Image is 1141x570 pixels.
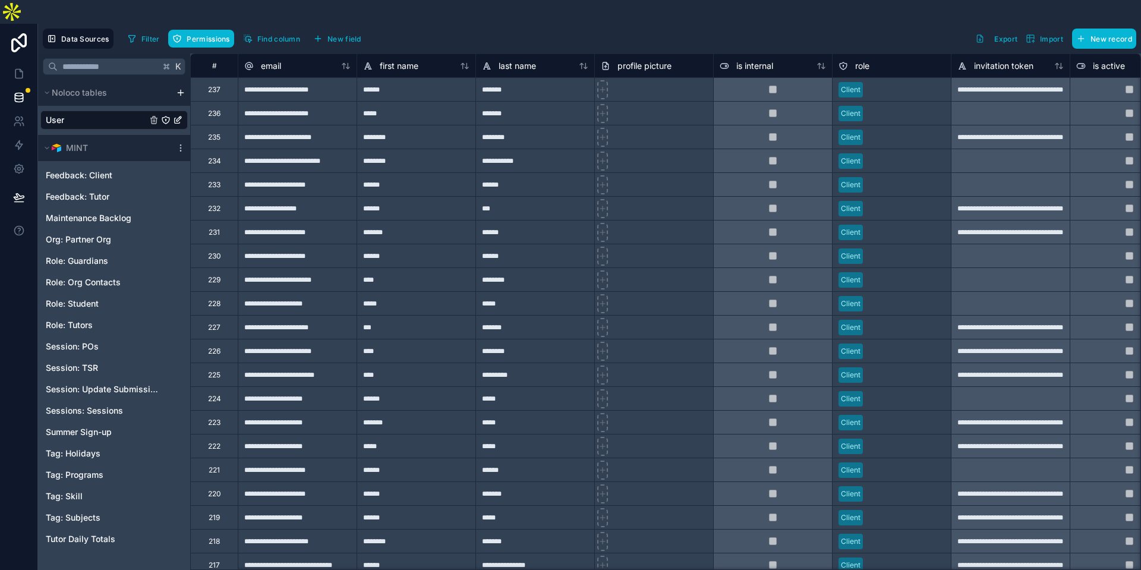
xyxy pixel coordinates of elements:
a: Tag: Subjects [46,512,159,524]
button: Permissions [168,30,234,48]
span: MINT [66,142,88,154]
div: 218 [209,537,220,546]
div: Client [841,132,861,143]
span: Tutor Daily Totals [46,533,115,545]
span: last name [499,60,536,72]
div: Role: Org Contacts [40,273,188,292]
div: Client [841,441,861,452]
span: profile picture [617,60,672,72]
div: 231 [209,228,220,237]
div: Client [841,298,861,309]
div: Tag: Subjects [40,508,188,527]
div: 221 [209,465,220,475]
span: is internal [736,60,773,72]
div: Org: Partner Org [40,230,188,249]
div: Sessions: Sessions [40,401,188,420]
span: Role: Tutors [46,319,93,331]
span: Sessions: Sessions [46,405,123,417]
a: Tag: Skill [46,490,159,502]
span: role [855,60,869,72]
div: 232 [208,204,220,213]
a: Role: Student [46,298,159,310]
a: Tag: Programs [46,469,159,481]
div: Client [841,417,861,428]
span: Import [1040,34,1063,43]
div: Client [841,346,861,357]
div: 235 [208,133,220,142]
span: Maintenance Backlog [46,212,131,224]
div: Role: Tutors [40,316,188,335]
div: 225 [208,370,220,380]
div: Tutor Daily Totals [40,530,188,549]
span: Role: Guardians [46,255,108,267]
a: Org: Partner Org [46,234,159,245]
a: Summer Sign-up [46,426,159,438]
div: Session: POs [40,337,188,356]
a: Session: Update Submissions [46,383,159,395]
a: Role: Org Contacts [46,276,159,288]
div: Maintenance Backlog [40,209,188,228]
div: Client [841,203,861,214]
a: Role: Guardians [46,255,159,267]
a: Tag: Holidays [46,448,159,459]
a: Session: POs [46,341,159,352]
button: Noloco tables [40,84,171,101]
div: Session: Update Submissions [40,380,188,399]
button: New record [1072,29,1136,49]
div: Role: Student [40,294,188,313]
div: Client [841,275,861,285]
span: Tag: Skill [46,490,83,502]
button: Import [1022,29,1067,49]
div: Summer Sign-up [40,423,188,442]
div: Session: TSR [40,358,188,377]
div: # [200,61,229,70]
div: Client [841,322,861,333]
div: Client [841,227,861,238]
a: Feedback: Tutor [46,191,159,203]
span: Find column [257,34,300,43]
div: Client [841,179,861,190]
span: Summer Sign-up [46,426,112,438]
div: Client [841,84,861,95]
div: 227 [208,323,220,332]
a: New record [1067,29,1136,49]
div: Tag: Skill [40,487,188,506]
div: Client [841,512,861,523]
div: 230 [208,251,221,261]
div: Client [841,370,861,380]
div: Tag: Programs [40,465,188,484]
div: 229 [208,275,220,285]
span: Permissions [187,34,229,43]
div: Client [841,156,861,166]
div: User [40,111,188,130]
span: User [46,114,64,126]
a: Feedback: Client [46,169,159,181]
a: Tutor Daily Totals [46,533,159,545]
div: Client [841,465,861,475]
span: first name [380,60,418,72]
div: 224 [208,394,221,404]
span: Session: TSR [46,362,98,374]
span: New field [327,34,361,43]
div: 219 [209,513,220,522]
span: K [174,62,182,71]
button: New field [309,30,365,48]
div: Client [841,251,861,262]
a: Maintenance Backlog [46,212,159,224]
button: Airtable LogoMINT [40,140,171,156]
button: Filter [123,30,164,48]
span: Data Sources [61,34,109,43]
span: Noloco tables [52,87,107,99]
div: 222 [208,442,220,451]
div: 217 [209,560,220,570]
span: Filter [141,34,160,43]
div: Tag: Holidays [40,444,188,463]
img: Airtable Logo [52,143,61,153]
div: Feedback: Client [40,166,188,185]
div: 236 [208,109,220,118]
span: Tag: Holidays [46,448,100,459]
div: Client [841,489,861,499]
a: Session: TSR [46,362,159,374]
div: Feedback: Tutor [40,187,188,206]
